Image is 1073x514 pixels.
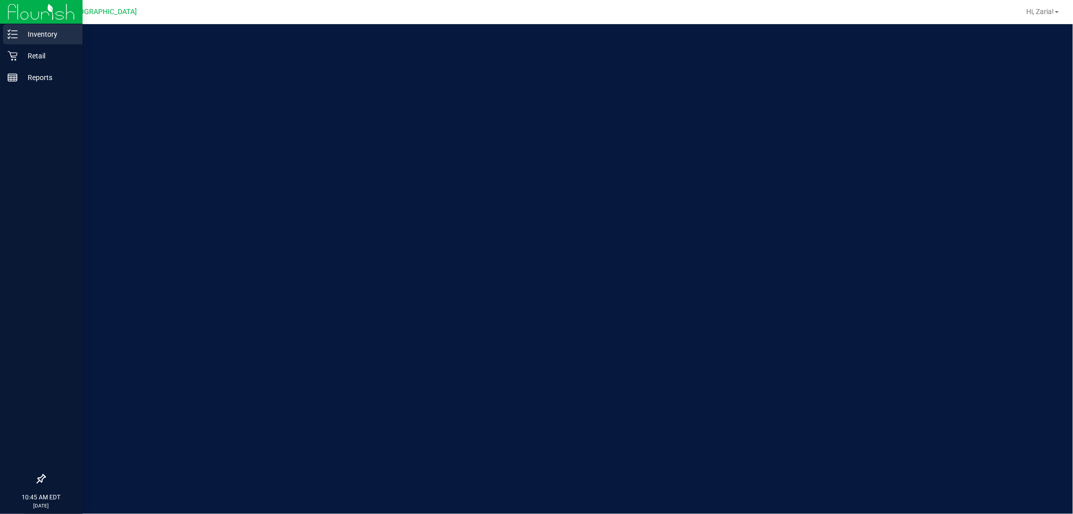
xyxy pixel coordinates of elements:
span: Hi, Zaria! [1026,8,1054,16]
p: Reports [18,71,78,84]
inline-svg: Retail [8,51,18,61]
inline-svg: Reports [8,72,18,83]
inline-svg: Inventory [8,29,18,39]
p: 10:45 AM EDT [5,493,78,502]
span: [GEOGRAPHIC_DATA] [68,8,137,16]
p: [DATE] [5,502,78,509]
p: Retail [18,50,78,62]
p: Inventory [18,28,78,40]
